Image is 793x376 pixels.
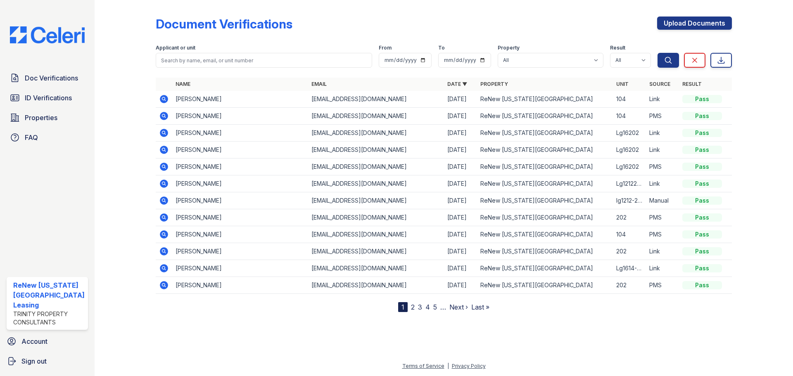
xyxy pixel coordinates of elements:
[402,363,444,369] a: Terms of Service
[477,142,613,158] td: ReNew [US_STATE][GEOGRAPHIC_DATA]
[21,356,47,366] span: Sign out
[308,175,444,192] td: [EMAIL_ADDRESS][DOMAIN_NAME]
[438,45,445,51] label: To
[649,81,670,87] a: Source
[477,91,613,108] td: ReNew [US_STATE][GEOGRAPHIC_DATA]
[308,142,444,158] td: [EMAIL_ADDRESS][DOMAIN_NAME]
[172,209,308,226] td: [PERSON_NAME]
[311,81,327,87] a: Email
[172,91,308,108] td: [PERSON_NAME]
[3,26,91,43] img: CE_Logo_Blue-a8612792a0a2168367f1c8372b55b34899dd931a85d93a1a3d3e32e68fde9ad4.png
[444,175,477,192] td: [DATE]
[156,45,195,51] label: Applicant or unit
[682,95,722,103] div: Pass
[444,209,477,226] td: [DATE]
[13,310,85,326] div: Trinity Property Consultants
[682,213,722,222] div: Pass
[449,303,468,311] a: Next ›
[172,158,308,175] td: [PERSON_NAME]
[172,243,308,260] td: [PERSON_NAME]
[7,90,88,106] a: ID Verifications
[646,260,679,277] td: Link
[308,209,444,226] td: [EMAIL_ADDRESS][DOMAIN_NAME]
[477,209,613,226] td: ReNew [US_STATE][GEOGRAPHIC_DATA]
[444,91,477,108] td: [DATE]
[25,93,72,103] span: ID Verifications
[308,260,444,277] td: [EMAIL_ADDRESS][DOMAIN_NAME]
[613,277,646,294] td: 202
[646,158,679,175] td: PMS
[646,226,679,243] td: PMS
[447,363,449,369] div: |
[657,17,732,30] a: Upload Documents
[13,280,85,310] div: ReNew [US_STATE][GEOGRAPHIC_DATA] Leasing
[477,226,613,243] td: ReNew [US_STATE][GEOGRAPHIC_DATA]
[444,192,477,209] td: [DATE]
[440,302,446,312] span: …
[646,243,679,260] td: Link
[156,53,372,68] input: Search by name, email, or unit number
[308,91,444,108] td: [EMAIL_ADDRESS][DOMAIN_NAME]
[447,81,467,87] a: Date ▼
[308,192,444,209] td: [EMAIL_ADDRESS][DOMAIN_NAME]
[433,303,437,311] a: 5
[176,81,190,87] a: Name
[444,277,477,294] td: [DATE]
[172,175,308,192] td: [PERSON_NAME]
[682,81,702,87] a: Result
[172,260,308,277] td: [PERSON_NAME]
[172,142,308,158] td: [PERSON_NAME]
[156,17,292,31] div: Document Verifications
[613,142,646,158] td: Lg16202
[172,226,308,243] td: [PERSON_NAME]
[444,243,477,260] td: [DATE]
[682,146,722,154] div: Pass
[613,91,646,108] td: 104
[682,129,722,137] div: Pass
[7,70,88,86] a: Doc Verifications
[308,243,444,260] td: [EMAIL_ADDRESS][DOMAIN_NAME]
[25,132,38,142] span: FAQ
[172,192,308,209] td: [PERSON_NAME]
[682,196,722,205] div: Pass
[3,333,91,350] a: Account
[444,125,477,142] td: [DATE]
[682,247,722,255] div: Pass
[444,158,477,175] td: [DATE]
[444,108,477,125] td: [DATE]
[379,45,392,51] label: From
[172,277,308,294] td: [PERSON_NAME]
[444,260,477,277] td: [DATE]
[646,108,679,125] td: PMS
[477,243,613,260] td: ReNew [US_STATE][GEOGRAPHIC_DATA]
[646,277,679,294] td: PMS
[613,125,646,142] td: Lg16202
[682,180,722,188] div: Pass
[25,73,78,83] span: Doc Verifications
[308,108,444,125] td: [EMAIL_ADDRESS][DOMAIN_NAME]
[7,109,88,126] a: Properties
[610,45,625,51] label: Result
[646,91,679,108] td: Link
[646,142,679,158] td: Link
[477,158,613,175] td: ReNew [US_STATE][GEOGRAPHIC_DATA]
[477,108,613,125] td: ReNew [US_STATE][GEOGRAPHIC_DATA]
[172,125,308,142] td: [PERSON_NAME]
[3,353,91,369] button: Sign out
[646,209,679,226] td: PMS
[498,45,520,51] label: Property
[613,243,646,260] td: 202
[480,81,508,87] a: Property
[613,158,646,175] td: Lg16202
[425,303,430,311] a: 4
[682,230,722,239] div: Pass
[308,277,444,294] td: [EMAIL_ADDRESS][DOMAIN_NAME]
[308,226,444,243] td: [EMAIL_ADDRESS][DOMAIN_NAME]
[444,142,477,158] td: [DATE]
[172,108,308,125] td: [PERSON_NAME]
[25,113,57,123] span: Properties
[21,336,47,346] span: Account
[471,303,489,311] a: Last »
[398,302,408,312] div: 1
[613,192,646,209] td: lg1212-202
